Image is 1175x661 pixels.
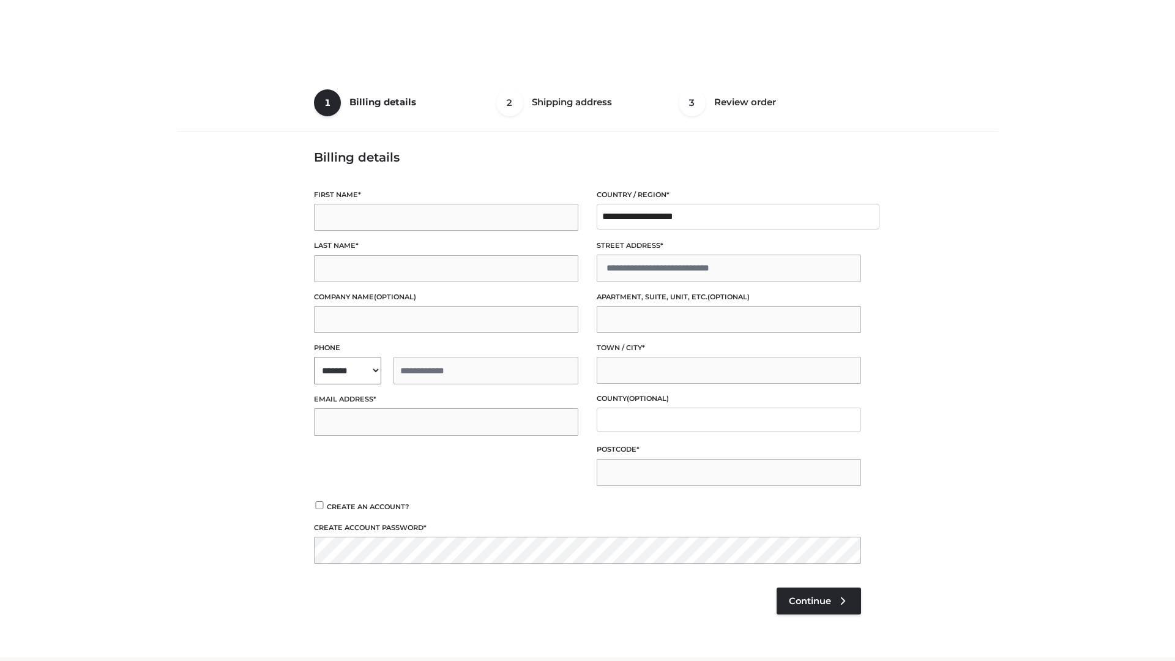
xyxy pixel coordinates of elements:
span: Billing details [349,96,416,108]
span: 1 [314,89,341,116]
label: First name [314,189,578,201]
label: Street address [597,240,861,252]
label: Phone [314,342,578,354]
a: Continue [777,588,861,614]
span: Shipping address [532,96,612,108]
span: (optional) [707,293,750,301]
span: 3 [679,89,706,116]
span: (optional) [627,394,669,403]
label: Apartment, suite, unit, etc. [597,291,861,303]
label: Postcode [597,444,861,455]
label: Company name [314,291,578,303]
label: County [597,393,861,405]
h3: Billing details [314,150,861,165]
label: Create account password [314,522,861,534]
label: Email address [314,394,578,405]
label: Town / City [597,342,861,354]
span: Continue [789,596,831,607]
span: Create an account? [327,502,409,511]
label: Country / Region [597,189,861,201]
label: Last name [314,240,578,252]
span: Review order [714,96,776,108]
input: Create an account? [314,501,325,509]
span: 2 [496,89,523,116]
span: (optional) [374,293,416,301]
